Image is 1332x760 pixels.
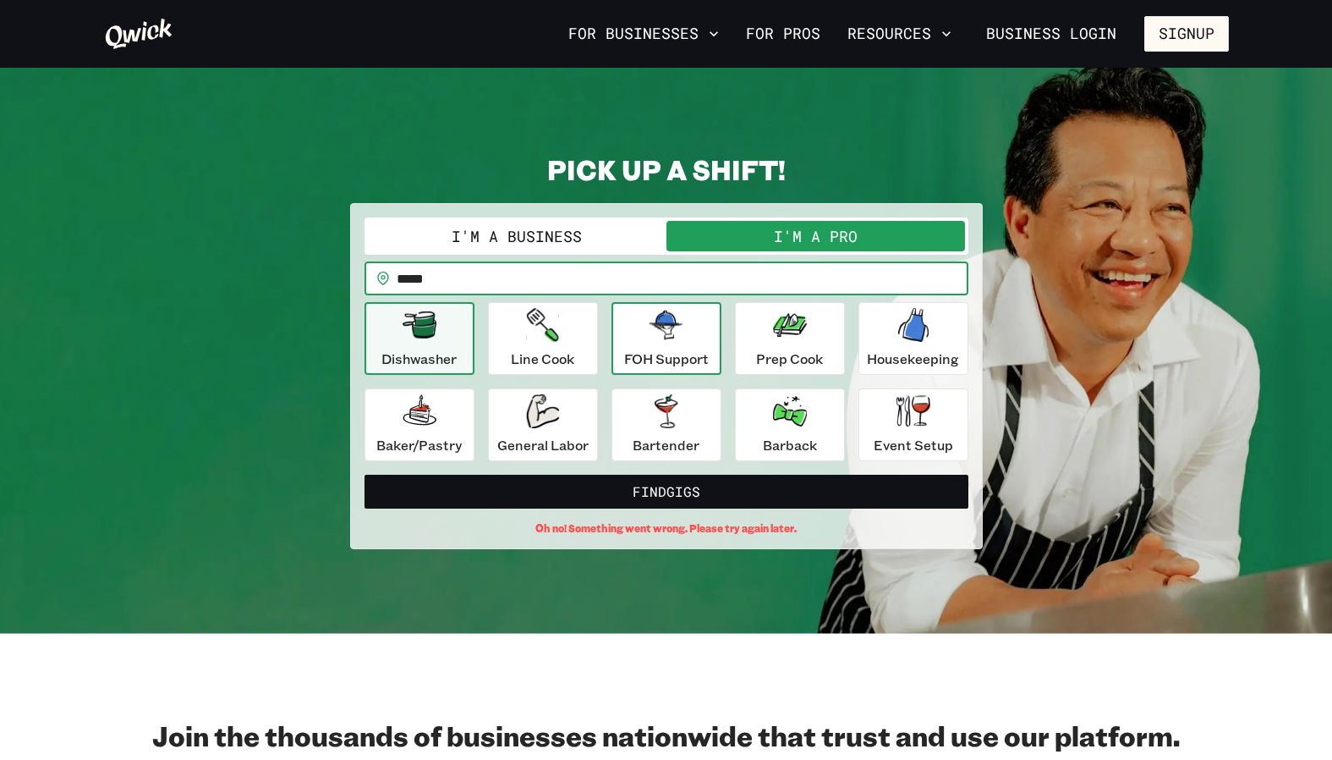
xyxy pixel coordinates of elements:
button: General Labor [488,388,598,461]
button: Bartender [611,388,721,461]
button: I'm a Business [368,221,666,251]
a: Business Login [972,16,1131,52]
button: Baker/Pastry [365,388,474,461]
button: Signup [1144,16,1229,52]
p: Housekeeping [867,349,959,369]
a: For Pros [739,19,827,48]
p: FOH Support [624,349,709,369]
p: Baker/Pastry [376,435,462,455]
p: General Labor [497,435,589,455]
h2: Join the thousands of businesses nationwide that trust and use our platform. [104,719,1229,752]
p: Prep Cook [756,349,823,369]
button: Housekeeping [858,302,968,375]
button: Line Cook [488,302,598,375]
button: Resources [841,19,958,48]
p: Barback [763,435,817,455]
span: Oh no! Something went wrong. Please try again later. [535,522,797,535]
button: Prep Cook [735,302,845,375]
h2: PICK UP A SHIFT! [350,152,983,186]
button: For Businesses [562,19,726,48]
button: FOH Support [611,302,721,375]
p: Event Setup [874,435,953,455]
button: FindGigs [365,475,968,509]
button: Event Setup [858,388,968,461]
button: Dishwasher [365,302,474,375]
p: Bartender [633,435,699,455]
p: Line Cook [511,349,574,369]
button: I'm a Pro [666,221,965,251]
p: Dishwasher [381,349,457,369]
button: Barback [735,388,845,461]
